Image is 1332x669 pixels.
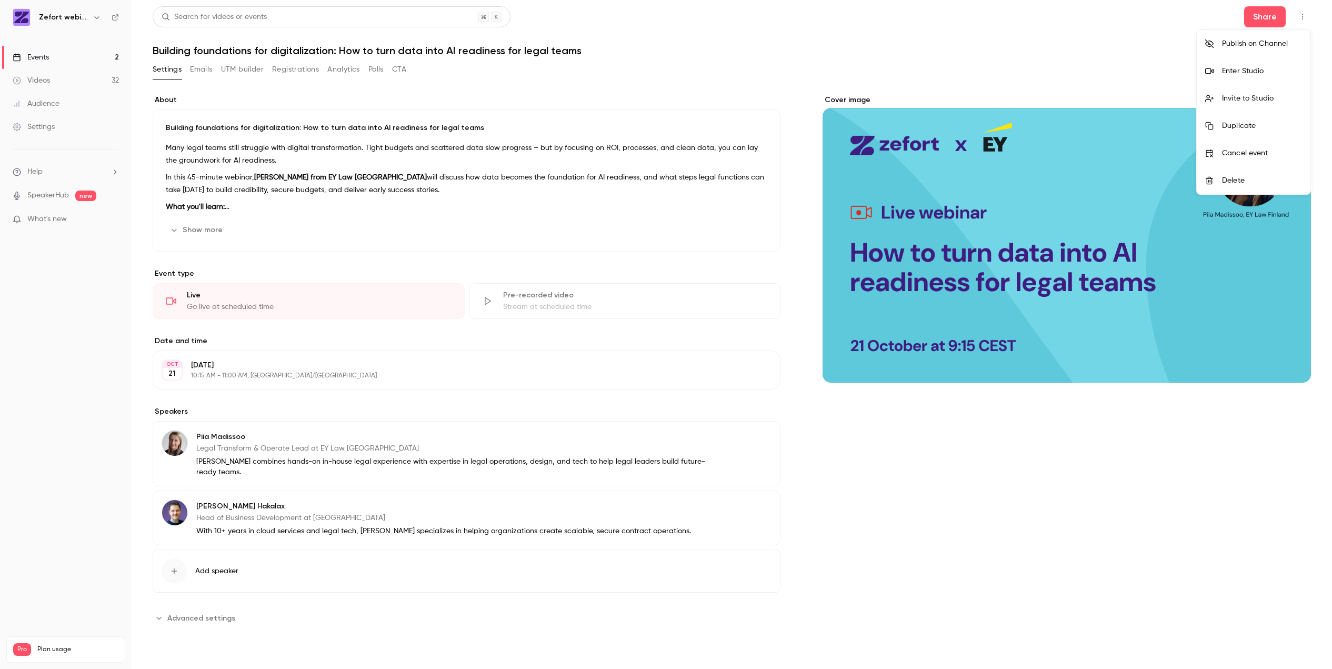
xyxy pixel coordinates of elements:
div: Delete [1222,175,1302,186]
div: Publish on Channel [1222,38,1302,49]
div: Duplicate [1222,121,1302,131]
div: Enter Studio [1222,66,1302,76]
div: Invite to Studio [1222,93,1302,104]
div: Cancel event [1222,148,1302,158]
